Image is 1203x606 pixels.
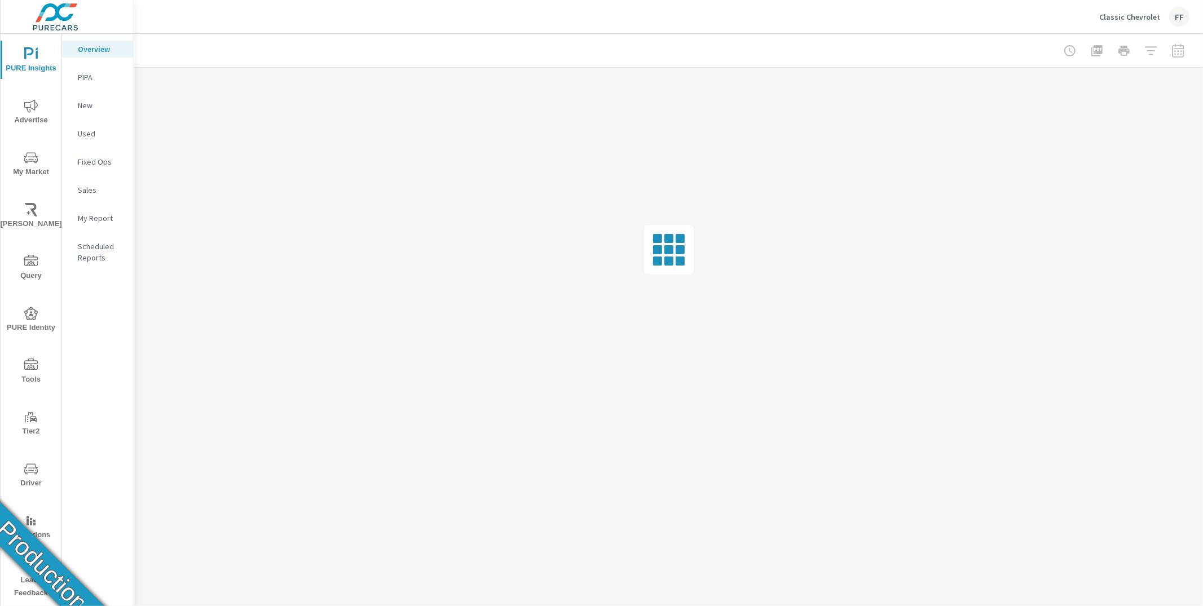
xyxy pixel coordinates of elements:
span: Advertise [4,99,58,127]
p: Used [78,128,125,139]
span: Tier2 [4,410,58,438]
div: nav menu [1,34,61,604]
div: New [62,97,134,114]
span: Tools [4,359,58,386]
p: My Report [78,213,125,224]
span: Driver [4,462,58,490]
p: PIPA [78,72,125,83]
div: Fixed Ops [62,153,134,170]
div: PIPA [62,69,134,86]
p: New [78,100,125,111]
span: Operations [4,514,58,542]
span: Leave Feedback [4,559,58,600]
span: PURE Identity [4,307,58,334]
span: Query [4,255,58,282]
div: FF [1169,7,1189,27]
span: PURE Insights [4,47,58,75]
p: Classic Chevrolet [1099,12,1160,22]
div: Sales [62,182,134,198]
p: Scheduled Reports [78,241,125,263]
p: Fixed Ops [78,156,125,167]
span: [PERSON_NAME] [4,203,58,231]
div: My Report [62,210,134,227]
span: My Market [4,151,58,179]
div: Overview [62,41,134,57]
p: Sales [78,184,125,196]
p: Overview [78,43,125,55]
div: Used [62,125,134,142]
div: Scheduled Reports [62,238,134,266]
